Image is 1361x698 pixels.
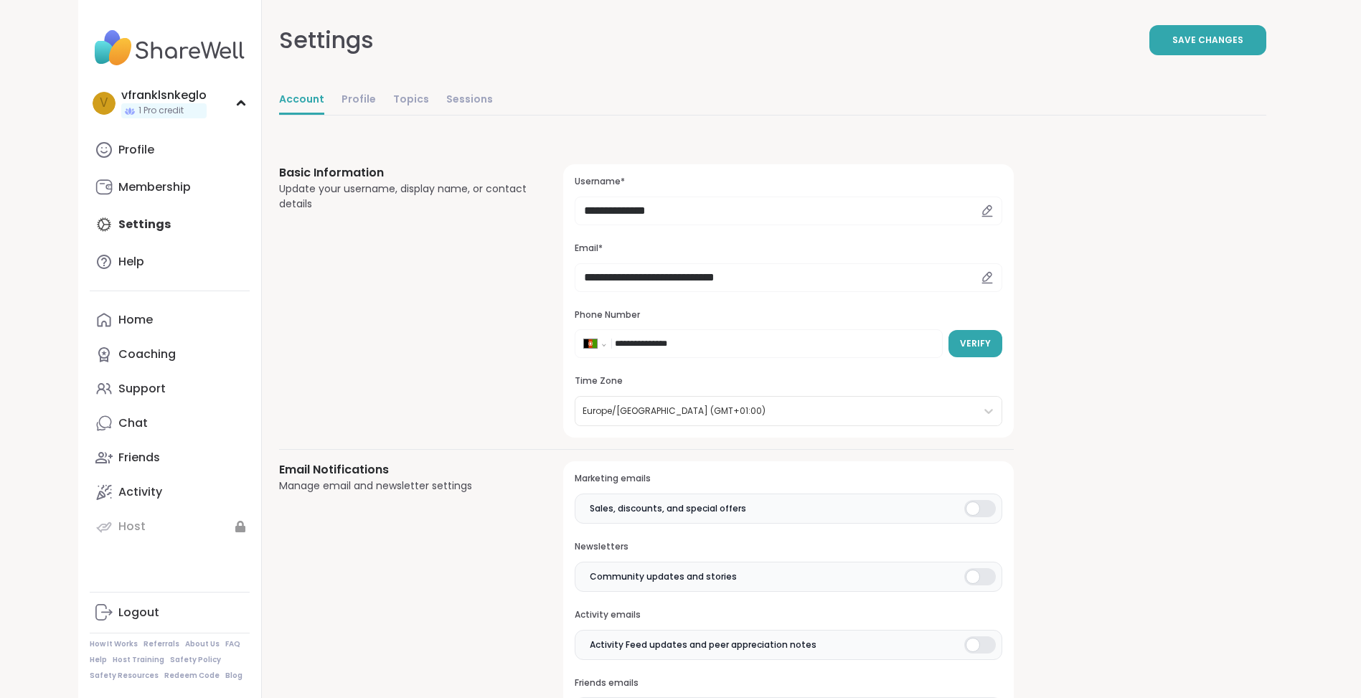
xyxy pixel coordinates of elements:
h3: Basic Information [279,164,529,181]
a: Host [90,509,250,544]
a: Safety Policy [170,655,221,665]
div: Home [118,312,153,328]
div: Support [118,381,166,397]
div: Host [118,519,146,534]
img: ShareWell Nav Logo [90,23,250,73]
a: Home [90,303,250,337]
a: FAQ [225,639,240,649]
div: Coaching [118,346,176,362]
div: Manage email and newsletter settings [279,478,529,494]
a: Topics [393,86,429,115]
div: Activity [118,484,162,500]
h3: Email Notifications [279,461,529,478]
a: Logout [90,595,250,630]
h3: Username* [575,176,1002,188]
div: Update your username, display name, or contact details [279,181,529,212]
span: Sales, discounts, and special offers [590,502,746,515]
button: Verify [948,330,1002,357]
h3: Marketing emails [575,473,1002,485]
a: Activity [90,475,250,509]
a: About Us [185,639,220,649]
a: Host Training [113,655,164,665]
a: Chat [90,406,250,440]
span: Community updates and stories [590,570,737,583]
a: Coaching [90,337,250,372]
h3: Activity emails [575,609,1002,621]
div: vfranklsnkeglo [121,88,207,103]
h3: Friends emails [575,677,1002,689]
a: Sessions [446,86,493,115]
div: Friends [118,450,160,466]
a: Support [90,372,250,406]
a: Membership [90,170,250,204]
div: Settings [279,23,374,57]
div: Logout [118,605,159,621]
div: Help [118,254,144,270]
span: v [100,94,108,113]
a: Help [90,655,107,665]
h3: Phone Number [575,309,1002,321]
a: Blog [225,671,242,681]
a: Account [279,86,324,115]
div: Profile [118,142,154,158]
a: Redeem Code [164,671,220,681]
div: Chat [118,415,148,431]
button: Save Changes [1149,25,1266,55]
span: Activity Feed updates and peer appreciation notes [590,638,816,651]
h3: Email* [575,242,1002,255]
span: Verify [960,337,991,350]
h3: Time Zone [575,375,1002,387]
h3: Newsletters [575,541,1002,553]
a: Profile [90,133,250,167]
a: Help [90,245,250,279]
span: 1 Pro credit [138,105,184,117]
a: Safety Resources [90,671,159,681]
a: Profile [342,86,376,115]
a: Friends [90,440,250,475]
a: Referrals [143,639,179,649]
div: Membership [118,179,191,195]
a: How It Works [90,639,138,649]
span: Save Changes [1172,34,1243,47]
